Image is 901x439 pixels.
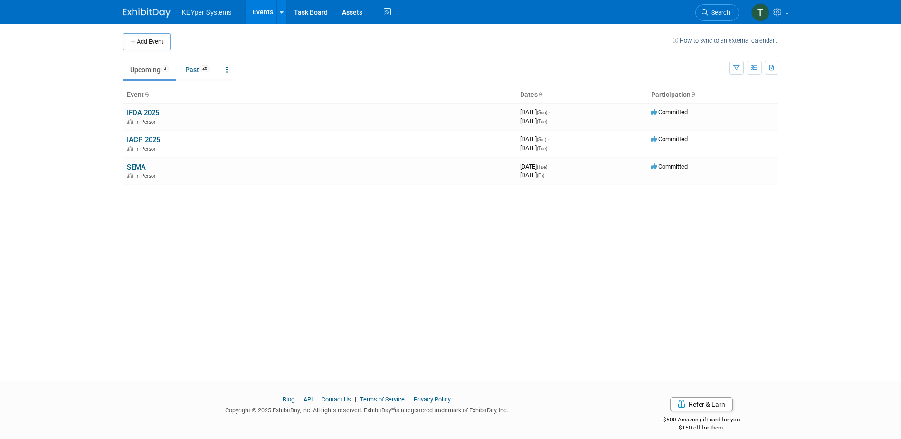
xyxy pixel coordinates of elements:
a: API [303,396,313,403]
span: In-Person [135,119,160,125]
span: [DATE] [520,172,544,179]
img: ExhibitDay [123,8,171,18]
span: Search [708,9,730,16]
span: 3 [161,65,169,72]
span: Committed [651,135,688,143]
span: (Sat) [537,137,546,142]
span: [DATE] [520,163,550,170]
span: | [314,396,320,403]
sup: ® [391,406,395,411]
span: [DATE] [520,108,550,115]
span: (Sun) [537,110,547,115]
a: Sort by Start Date [538,91,542,98]
a: Upcoming3 [123,61,176,79]
div: $500 Amazon gift card for you, [625,410,778,431]
span: - [548,135,549,143]
span: Committed [651,108,688,115]
span: (Fri) [537,173,544,178]
a: IFDA 2025 [127,108,159,117]
img: In-Person Event [127,119,133,124]
a: Privacy Policy [414,396,451,403]
span: KEYper Systems [182,9,232,16]
a: Search [695,4,739,21]
a: Sort by Event Name [144,91,149,98]
img: Tyler Wetherington [751,3,769,21]
a: How to sync to an external calendar... [673,37,778,44]
span: Committed [651,163,688,170]
span: | [296,396,302,403]
a: Refer & Earn [670,397,733,411]
a: IACP 2025 [127,135,160,144]
a: SEMA [127,163,146,172]
button: Add Event [123,33,171,50]
span: (Tue) [537,146,547,151]
th: Event [123,87,516,103]
span: [DATE] [520,144,547,152]
a: Terms of Service [360,396,405,403]
img: In-Person Event [127,146,133,151]
span: (Tue) [537,164,547,170]
span: | [406,396,412,403]
span: In-Person [135,146,160,152]
a: Past26 [178,61,217,79]
img: In-Person Event [127,173,133,178]
div: Copyright © 2025 ExhibitDay, Inc. All rights reserved. ExhibitDay is a registered trademark of Ex... [123,404,611,415]
span: In-Person [135,173,160,179]
a: Sort by Participation Type [691,91,695,98]
th: Participation [647,87,778,103]
div: $150 off for them. [625,424,778,432]
span: | [352,396,359,403]
span: (Tue) [537,119,547,124]
a: Contact Us [322,396,351,403]
span: - [549,108,550,115]
span: 26 [199,65,210,72]
span: - [549,163,550,170]
a: Blog [283,396,294,403]
span: [DATE] [520,135,549,143]
th: Dates [516,87,647,103]
span: [DATE] [520,117,547,124]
